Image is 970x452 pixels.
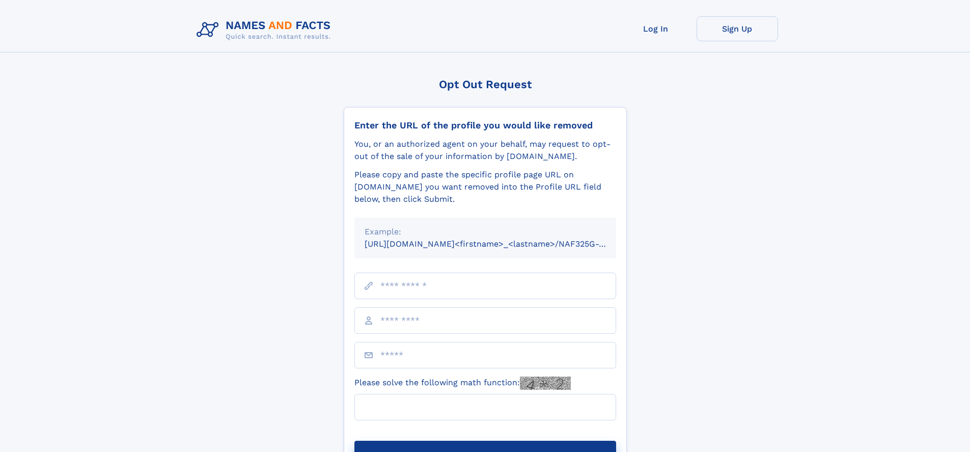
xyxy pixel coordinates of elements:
[697,16,778,41] a: Sign Up
[354,120,616,131] div: Enter the URL of the profile you would like removed
[192,16,339,44] img: Logo Names and Facts
[354,377,571,390] label: Please solve the following math function:
[365,226,606,238] div: Example:
[344,78,627,91] div: Opt Out Request
[354,169,616,205] div: Please copy and paste the specific profile page URL on [DOMAIN_NAME] you want removed into the Pr...
[615,16,697,41] a: Log In
[354,138,616,163] div: You, or an authorized agent on your behalf, may request to opt-out of the sale of your informatio...
[365,239,635,249] small: [URL][DOMAIN_NAME]<firstname>_<lastname>/NAF325G-xxxxxxxx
